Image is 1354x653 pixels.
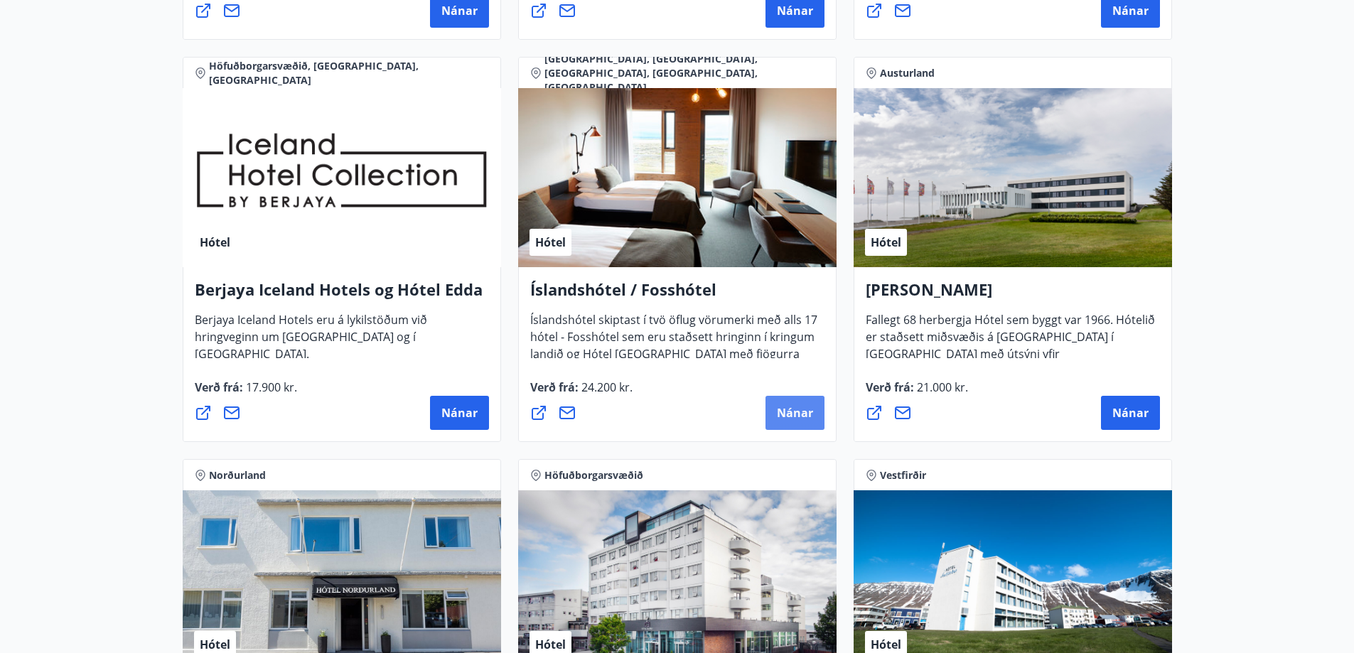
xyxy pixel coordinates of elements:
span: Berjaya Iceland Hotels eru á lykilstöðum við hringveginn um [GEOGRAPHIC_DATA] og í [GEOGRAPHIC_DA... [195,312,427,373]
span: Hótel [535,637,566,652]
span: [GEOGRAPHIC_DATA], [GEOGRAPHIC_DATA], [GEOGRAPHIC_DATA], [GEOGRAPHIC_DATA], [GEOGRAPHIC_DATA] [544,52,824,95]
span: Nánar [777,405,813,421]
h4: [PERSON_NAME] [866,279,1160,311]
span: Nánar [441,3,478,18]
span: Vestfirðir [880,468,926,482]
span: Höfuðborgarsvæðið, [GEOGRAPHIC_DATA], [GEOGRAPHIC_DATA] [209,59,489,87]
span: Hótel [871,637,901,652]
span: 17.900 kr. [243,379,297,395]
span: Hótel [200,637,230,652]
span: Hótel [200,234,230,250]
span: Norðurland [209,468,266,482]
span: Fallegt 68 herbergja Hótel sem byggt var 1966. Hótelið er staðsett miðsvæðis á [GEOGRAPHIC_DATA] ... [866,312,1155,390]
span: Verð frá : [195,379,297,406]
span: Austurland [880,66,935,80]
span: Höfuðborgarsvæðið [544,468,643,482]
span: Verð frá : [866,379,968,406]
span: Nánar [441,405,478,421]
span: Nánar [1112,3,1149,18]
button: Nánar [1101,396,1160,430]
span: Nánar [777,3,813,18]
span: Verð frá : [530,379,633,406]
h4: Berjaya Iceland Hotels og Hótel Edda [195,279,489,311]
button: Nánar [765,396,824,430]
span: Íslandshótel skiptast í tvö öflug vörumerki með alls 17 hótel - Fosshótel sem eru staðsett hringi... [530,312,817,390]
h4: Íslandshótel / Fosshótel [530,279,824,311]
span: Hótel [871,234,901,250]
span: 24.200 kr. [579,379,633,395]
button: Nánar [430,396,489,430]
span: 21.000 kr. [914,379,968,395]
span: Hótel [535,234,566,250]
span: Nánar [1112,405,1149,421]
